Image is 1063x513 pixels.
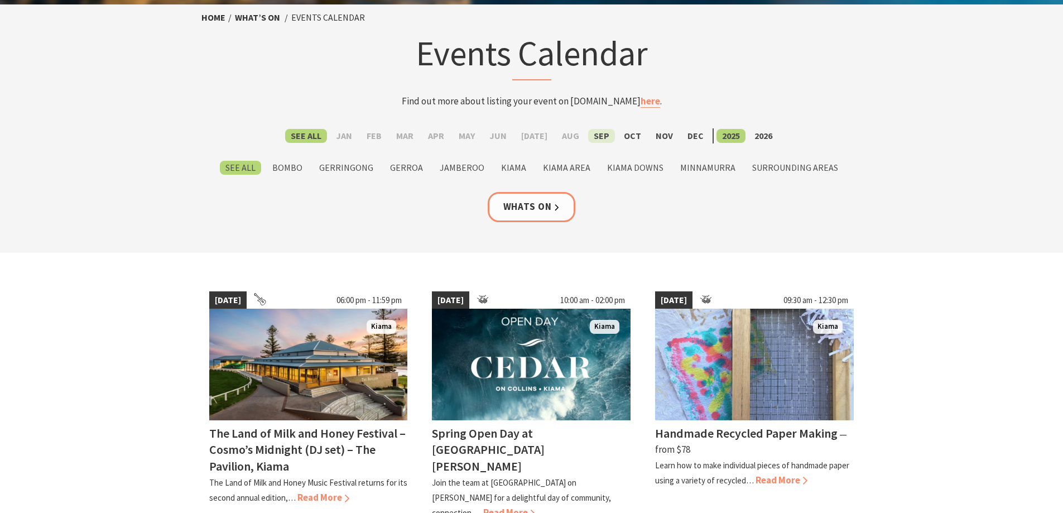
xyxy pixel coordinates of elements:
[602,161,669,175] label: Kiama Downs
[313,31,751,80] h1: Events Calendar
[209,291,247,309] span: [DATE]
[641,95,660,108] a: here
[778,291,854,309] span: 09:30 am - 12:30 pm
[747,161,844,175] label: Surrounding Areas
[314,161,379,175] label: Gerringong
[285,129,327,143] label: See All
[655,425,838,441] h4: Handmade Recycled Paper Making
[556,129,585,143] label: Aug
[756,474,807,486] span: Read More
[488,192,576,222] a: Whats On
[537,161,596,175] label: Kiama Area
[682,129,709,143] label: Dec
[330,129,358,143] label: Jan
[297,491,349,504] span: Read More
[655,309,854,420] img: Handmade Paper
[235,12,280,23] a: What’s On
[749,129,778,143] label: 2026
[384,161,429,175] label: Gerroa
[618,129,647,143] label: Oct
[516,129,553,143] label: [DATE]
[655,291,692,309] span: [DATE]
[650,129,679,143] label: Nov
[331,291,407,309] span: 06:00 pm - 11:59 pm
[209,477,407,503] p: The Land of Milk and Honey Music Festival returns for its second annual edition,…
[453,129,480,143] label: May
[555,291,631,309] span: 10:00 am - 02:00 pm
[432,425,545,473] h4: Spring Open Day at [GEOGRAPHIC_DATA][PERSON_NAME]
[209,425,406,473] h4: The Land of Milk and Honey Festival – Cosmo’s Midnight (DJ set) – The Pavilion, Kiama
[313,94,751,109] p: Find out more about listing your event on [DOMAIN_NAME] .
[209,309,408,420] img: Land of Milk an Honey Festival
[267,161,308,175] label: Bombo
[434,161,490,175] label: Jamberoo
[391,129,419,143] label: Mar
[432,291,469,309] span: [DATE]
[201,12,225,23] a: Home
[813,320,843,334] span: Kiama
[716,129,745,143] label: 2025
[220,161,261,175] label: See All
[291,11,365,25] li: Events Calendar
[588,129,615,143] label: Sep
[361,129,387,143] label: Feb
[422,129,450,143] label: Apr
[655,460,849,486] p: Learn how to make individual pieces of handmade paper using a variety of recycled…
[367,320,396,334] span: Kiama
[675,161,741,175] label: Minnamurra
[496,161,532,175] label: Kiama
[590,320,619,334] span: Kiama
[484,129,512,143] label: Jun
